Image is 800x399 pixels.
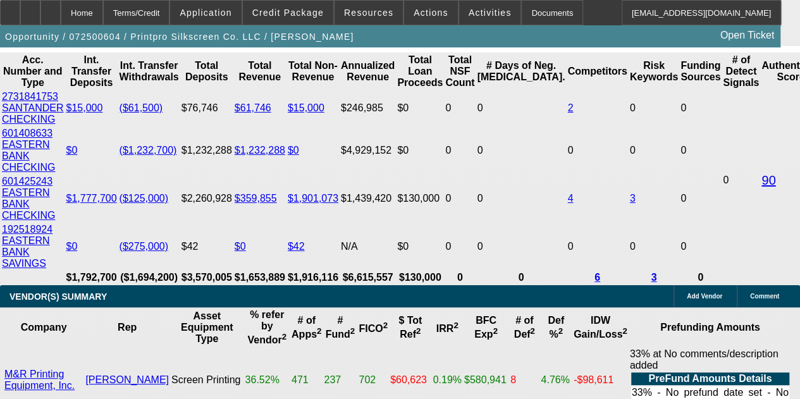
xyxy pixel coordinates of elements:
[326,315,355,340] b: # Fund
[252,8,324,18] span: Credit Package
[445,223,475,270] td: 0
[476,90,565,126] td: 0
[335,1,403,25] button: Resources
[170,1,241,25] button: Application
[548,315,564,340] b: Def %
[476,54,565,89] th: # Days of Neg. [MEDICAL_DATA].
[288,241,305,252] a: $42
[574,315,627,340] b: IDW Gain/Loss
[235,193,277,204] a: $359,855
[680,90,721,126] td: 0
[397,175,443,222] td: $130,000
[119,54,180,89] th: Int. Transfer Withdrawals
[235,241,246,252] a: $0
[629,127,679,174] td: 0
[629,90,679,126] td: 0
[288,145,299,156] a: $0
[722,90,760,270] td: 0
[453,321,458,330] sup: 2
[9,292,107,302] span: VENDOR(S) SUMMARY
[340,54,395,89] th: Annualized Revenue
[234,54,286,89] th: Total Revenue
[359,323,388,334] b: FICO
[247,309,286,345] b: % refer by Vendor
[2,224,52,269] a: 192518924 EASTERN BANK SAVINGS
[234,271,286,284] th: $1,653,889
[65,271,117,284] th: $1,792,700
[350,326,355,336] sup: 2
[181,175,233,222] td: $2,260,928
[66,241,77,252] a: $0
[341,102,395,114] div: $246,985
[651,272,656,283] a: 3
[750,293,779,300] span: Comment
[404,1,458,25] button: Actions
[567,223,627,270] td: 0
[567,54,627,89] th: Competitors
[235,145,285,156] a: $1,232,288
[445,175,475,222] td: 0
[119,271,180,284] th: ($1,694,200)
[181,54,233,89] th: Total Deposits
[459,1,521,25] button: Activities
[622,326,627,336] sup: 2
[629,223,679,270] td: 0
[120,102,163,113] a: ($61,500)
[340,223,395,270] td: N/A
[680,127,721,174] td: 0
[476,127,565,174] td: 0
[514,315,535,340] b: # of Def
[414,8,448,18] span: Actions
[243,1,333,25] button: Credit Package
[660,322,760,333] b: Prefunding Amounts
[680,175,721,222] td: 0
[4,369,75,391] a: M&R Printing Equipment, Inc.
[398,315,422,340] b: $ Tot Ref
[397,127,443,174] td: $0
[761,173,775,187] a: 90
[630,193,636,204] a: 3
[445,127,475,174] td: 0
[181,223,233,270] td: $42
[120,241,168,252] a: ($275,000)
[680,54,721,89] th: Funding Sources
[629,54,679,89] th: Risk Keywords
[181,127,233,174] td: $1,232,288
[567,127,627,174] td: 0
[21,322,67,333] b: Company
[118,322,137,333] b: Rep
[235,102,271,113] a: $61,746
[120,145,177,156] a: ($1,232,700)
[340,271,395,284] th: $6,615,557
[416,326,421,336] sup: 2
[1,54,64,89] th: Acc. Number and Type
[2,91,64,125] a: 2731841753 SANTANDER CHECKING
[558,326,563,336] sup: 2
[397,271,443,284] th: $130,000
[445,90,475,126] td: 0
[436,323,458,334] b: IRR
[287,54,339,89] th: Total Non-Revenue
[383,321,388,330] sup: 2
[493,326,497,336] sup: 2
[722,54,760,89] th: # of Detect Signals
[567,193,573,204] a: 4
[530,326,534,336] sup: 2
[288,102,324,113] a: $15,000
[5,32,354,42] span: Opportunity / 072500604 / Printpro Silkscreen Co. LLC / [PERSON_NAME]
[66,145,77,156] a: $0
[66,193,116,204] a: $1,777,700
[445,271,475,284] th: 0
[288,193,338,204] a: $1,901,073
[317,326,321,336] sup: 2
[85,374,169,385] a: [PERSON_NAME]
[715,25,779,46] a: Open Ticket
[476,223,565,270] td: 0
[2,128,55,173] a: 601408633 EASTERN BANK CHECKING
[181,90,233,126] td: $76,746
[292,315,321,340] b: # of Apps
[344,8,393,18] span: Resources
[66,102,102,113] a: $15,000
[282,332,286,341] sup: 2
[341,145,395,156] div: $4,929,152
